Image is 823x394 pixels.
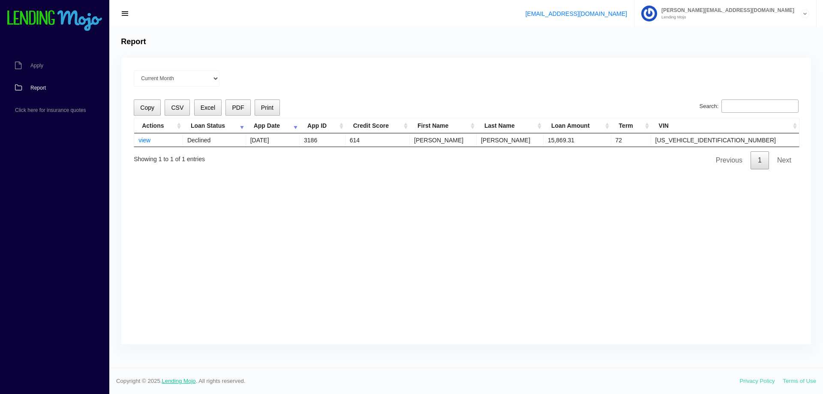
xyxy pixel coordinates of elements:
small: Lending Mojo [657,15,794,19]
button: PDF [225,99,250,116]
th: App ID: activate to sort column ascending [300,118,345,133]
span: Copy [140,104,154,111]
a: view [138,137,150,144]
a: Terms of Use [783,378,816,384]
div: Showing 1 to 1 of 1 entries [134,150,205,164]
span: [PERSON_NAME][EMAIL_ADDRESS][DOMAIN_NAME] [657,8,794,13]
td: 614 [345,133,410,147]
button: CSV [165,99,190,116]
td: [US_VEHICLE_IDENTIFICATION_NUMBER] [651,133,799,147]
a: Next [770,151,799,169]
span: Excel [201,104,215,111]
span: Print [261,104,273,111]
button: Copy [134,99,161,116]
a: Privacy Policy [740,378,775,384]
label: Search: [700,99,799,113]
span: Click here for insurance quotes [15,108,86,113]
th: First Name: activate to sort column ascending [410,118,477,133]
th: Term: activate to sort column ascending [611,118,651,133]
a: Previous [709,151,750,169]
span: Apply [30,63,43,68]
td: 72 [611,133,651,147]
h4: Report [121,37,146,47]
th: Loan Status: activate to sort column ascending [183,118,246,133]
img: Profile image [641,6,657,21]
td: Declined [183,133,246,147]
th: App Date: activate to sort column ascending [246,118,300,133]
td: 15,869.31 [544,133,611,147]
a: 1 [751,151,769,169]
td: [DATE] [246,133,300,147]
span: PDF [232,104,244,111]
td: 3186 [300,133,345,147]
th: Loan Amount: activate to sort column ascending [544,118,611,133]
td: [PERSON_NAME] [410,133,477,147]
td: [PERSON_NAME] [477,133,544,147]
span: Copyright © 2025. . All rights reserved. [116,377,740,385]
th: Credit Score: activate to sort column ascending [345,118,410,133]
th: Last Name: activate to sort column ascending [477,118,544,133]
input: Search: [721,99,799,113]
a: Lending Mojo [162,378,196,384]
button: Print [255,99,280,116]
button: Excel [194,99,222,116]
a: [EMAIL_ADDRESS][DOMAIN_NAME] [526,10,627,17]
th: VIN: activate to sort column ascending [651,118,799,133]
img: logo-small.png [6,10,103,32]
span: Report [30,85,46,90]
span: CSV [171,104,183,111]
th: Actions: activate to sort column ascending [134,118,183,133]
